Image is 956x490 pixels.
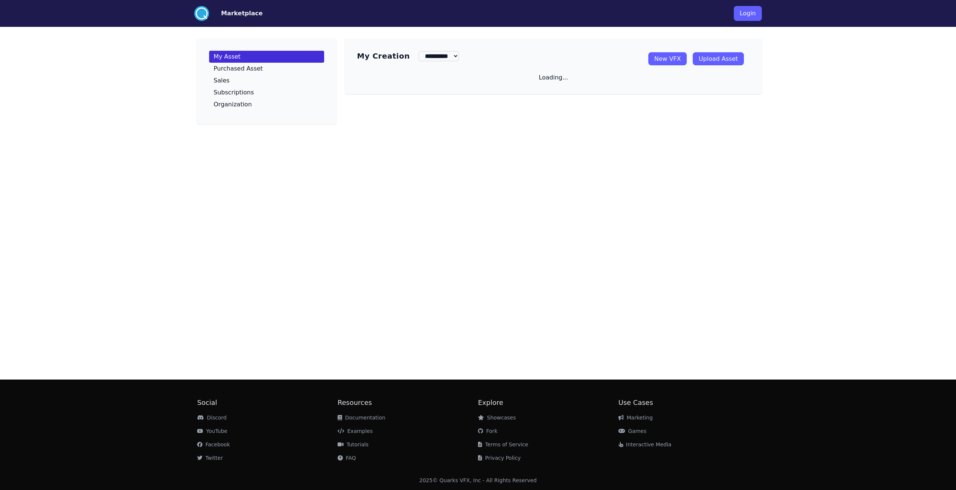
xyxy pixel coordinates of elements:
[618,397,759,408] h2: Use Cases
[197,428,227,434] a: YouTube
[214,102,252,107] p: Organization
[478,397,618,408] h2: Explore
[338,428,373,434] a: Examples
[214,90,254,96] p: Subscriptions
[734,3,762,24] a: Login
[693,52,744,65] a: Upload Asset
[539,73,568,82] p: Loading...
[209,63,324,75] a: Purchased Asset
[197,415,227,421] a: Discord
[478,415,516,421] a: Showcases
[338,397,478,408] h2: Resources
[214,54,240,60] p: My Asset
[648,52,687,65] a: New VFX
[197,441,230,447] a: Facebook
[478,441,528,447] a: Terms of Service
[221,9,263,18] button: Marketplace
[734,6,762,21] button: Login
[618,428,646,434] a: Games
[338,455,356,461] a: FAQ
[419,477,537,484] div: 2025 © Quarks VFX, Inc - All Rights Reserved
[618,415,653,421] a: Marketing
[209,51,324,63] a: My Asset
[478,428,497,434] a: Fork
[478,455,521,461] a: Privacy Policy
[209,9,263,18] a: Marketplace
[209,75,324,87] a: Sales
[338,441,369,447] a: Tutorials
[209,87,324,99] a: Subscriptions
[197,455,223,461] a: Twitter
[618,441,671,447] a: Interactive Media
[338,415,385,421] a: Documentation
[209,99,324,110] a: Organization
[214,66,263,72] p: Purchased Asset
[357,51,410,61] h3: My Creation
[214,78,230,84] p: Sales
[197,397,338,408] h2: Social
